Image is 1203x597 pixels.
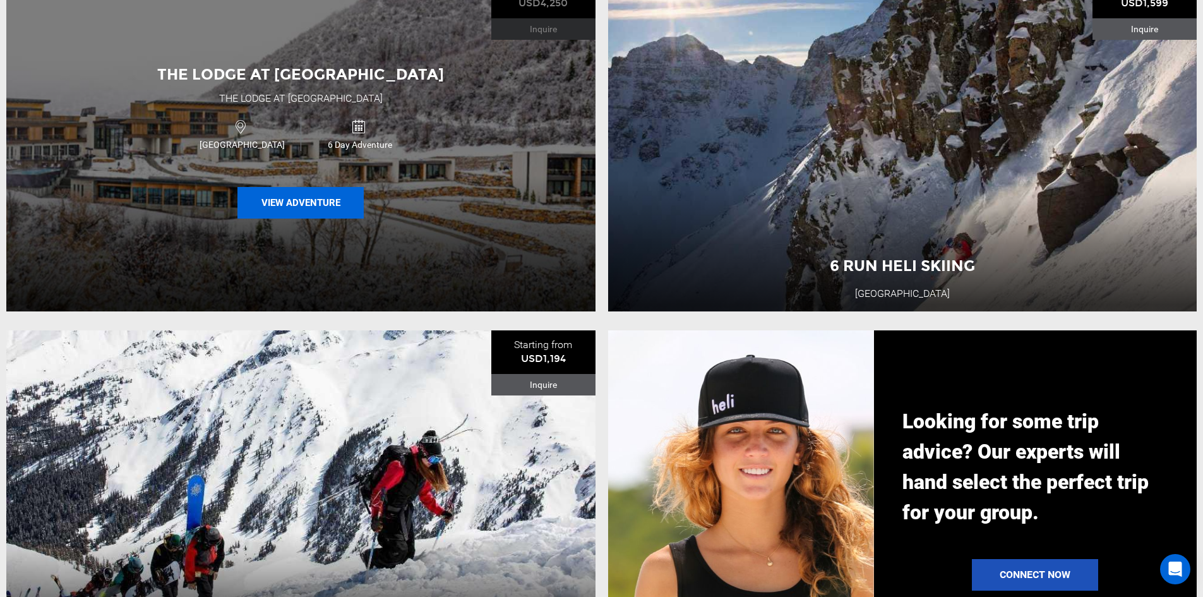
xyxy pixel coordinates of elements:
[183,138,301,151] span: [GEOGRAPHIC_DATA]
[902,406,1168,528] p: Looking for some trip advice? Our experts will hand select the perfect trip for your group.
[237,187,364,219] button: View Adventure
[219,92,383,106] div: The Lodge at [GEOGRAPHIC_DATA]
[1160,554,1190,584] div: Open Intercom Messenger
[157,65,444,83] span: The Lodge at [GEOGRAPHIC_DATA]
[301,138,418,151] span: 6 Day Adventure
[972,559,1098,591] a: Connect Now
